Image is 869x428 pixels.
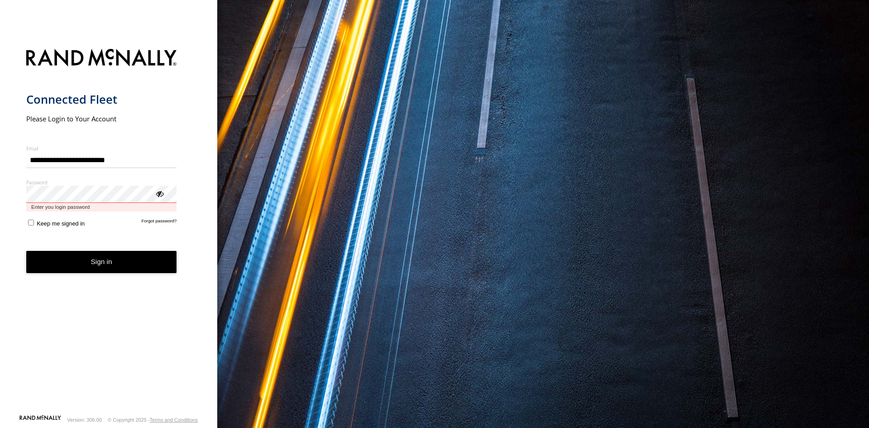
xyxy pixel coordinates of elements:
[150,417,198,423] a: Terms and Conditions
[26,203,177,212] span: Enter you login password
[26,92,177,107] h1: Connected Fleet
[67,417,102,423] div: Version: 306.00
[26,145,177,152] label: Email
[142,218,177,227] a: Forgot password?
[155,189,164,198] div: ViewPassword
[37,220,85,227] span: Keep me signed in
[108,417,198,423] div: © Copyright 2025 -
[26,43,191,414] form: main
[26,251,177,273] button: Sign in
[26,179,177,186] label: Password
[19,415,61,424] a: Visit our Website
[26,114,177,123] h2: Please Login to Your Account
[26,47,177,70] img: Rand McNally
[28,220,34,226] input: Keep me signed in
